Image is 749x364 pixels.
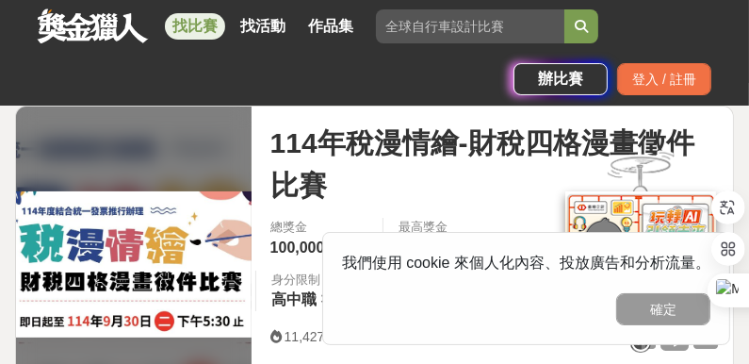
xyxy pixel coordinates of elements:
[321,291,382,307] span: 社會人士
[165,13,225,40] a: 找比賽
[342,255,710,271] span: 我們使用 cookie 來個人化內容、投放廣告和分析流量。
[616,293,710,325] button: 確定
[399,218,488,237] span: 最高獎金
[376,9,564,43] input: 全球自行車設計比賽
[565,191,716,317] img: d2146d9a-e6f6-4337-9592-8cefde37ba6b.png
[617,63,711,95] div: 登入 / 註冊
[285,329,325,344] span: 11,427
[271,291,317,307] span: 高中職
[233,13,293,40] a: 找活動
[270,218,368,237] span: 總獎金
[270,122,718,207] span: 114年稅漫情繪-財稅四格漫畫徵件比賽
[270,240,364,256] span: 100,000 TWD
[271,271,522,290] div: 身分限制
[16,191,252,337] img: Cover Image
[513,63,608,95] a: 辦比賽
[301,13,361,40] a: 作品集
